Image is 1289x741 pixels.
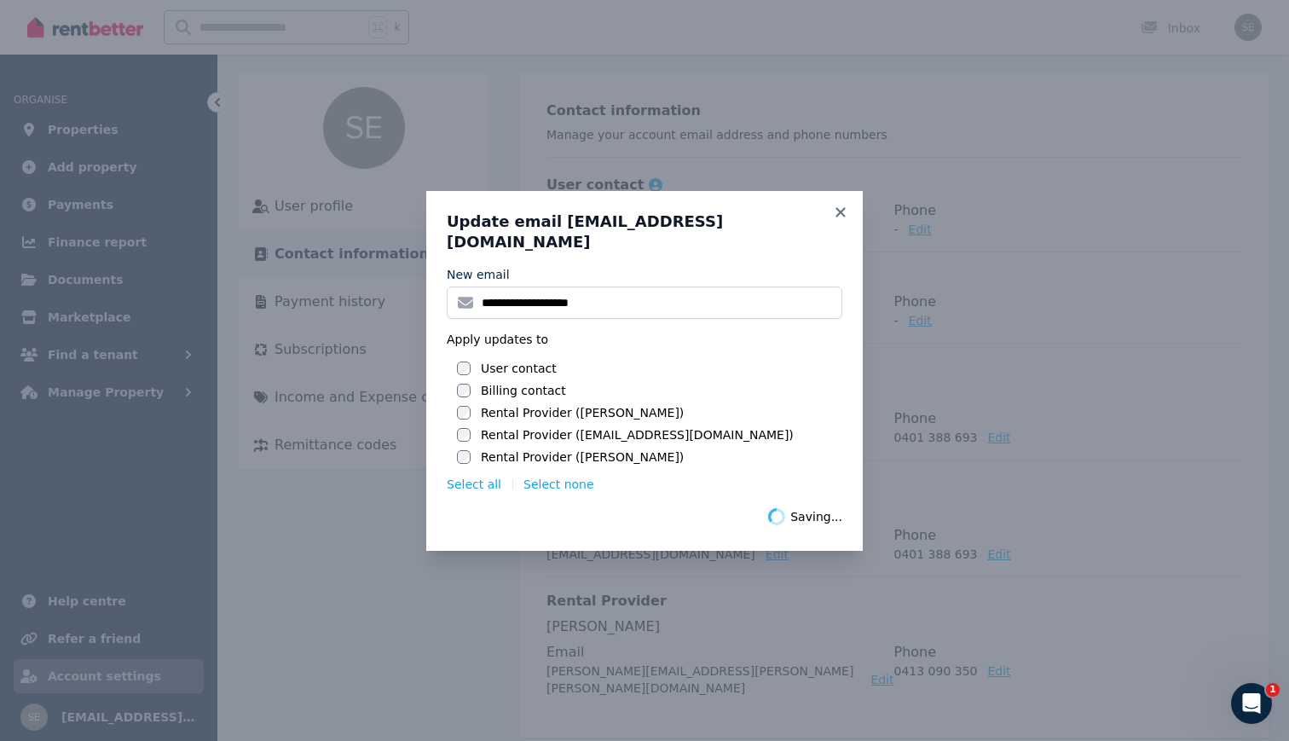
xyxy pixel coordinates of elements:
label: New email [447,266,510,283]
button: Select none [523,476,594,493]
span: 1 [1266,683,1280,697]
button: Select all [447,476,501,493]
label: Billing contact [481,382,566,399]
h3: Update email [EMAIL_ADDRESS][DOMAIN_NAME] [447,211,842,252]
iframe: Intercom live chat [1231,683,1272,724]
label: Rental Provider ([PERSON_NAME]) [481,404,684,421]
label: Rental Provider ([PERSON_NAME]) [481,449,684,466]
label: User contact [481,360,557,377]
span: Apply updates to [447,331,548,348]
span: Saving... [790,508,842,525]
label: Rental Provider ([EMAIL_ADDRESS][DOMAIN_NAME]) [481,426,794,443]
